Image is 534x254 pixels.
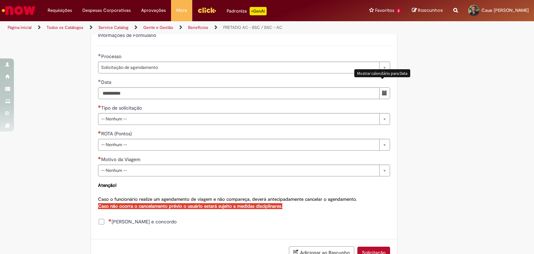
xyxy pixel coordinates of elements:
span: Despesas Corporativas [82,7,131,14]
span: -- Nenhum -- [101,165,376,176]
span: ROTA (Pontos) [101,130,133,137]
span: Necessários [98,157,101,159]
span: Rascunhos [418,7,443,14]
ul: Trilhas de página [5,21,351,34]
span: -- Nenhum -- [101,113,376,125]
span: Solicitação de agendamento [101,62,376,73]
div: Mostrar calendário para Data [354,69,410,77]
div: Padroniza [227,7,267,15]
span: Requisições [48,7,72,14]
strong: Caso não ocorra o cancelamento prévio o usuário estará sujeito a medidas disciplinares. [98,203,282,209]
span: Caso o funcionário realize um agendamento de viagem e não compareça, deverá antecipadamente cance... [98,182,357,209]
span: Motivo da Viagem [101,156,142,162]
a: Benefícios [188,25,208,30]
a: Service Catalog [98,25,128,30]
span: Aprovações [141,7,166,14]
strong: Atenção! [98,182,116,188]
p: +GenAi [250,7,267,15]
span: Necessários [98,131,101,134]
span: Tipo de solicitação [101,105,143,111]
input: Data 07 October 2025 Tuesday [98,87,380,99]
span: -- Nenhum -- [101,139,376,150]
span: Obrigatório Preenchido [98,79,101,82]
label: Informações de Formulário [98,32,156,38]
a: Todos os Catálogos [47,25,83,30]
span: Necessários [108,219,112,222]
img: ServiceNow [1,3,37,17]
span: Obrigatório Preenchido [98,54,101,56]
a: Rascunhos [412,7,443,14]
a: Gente e Gestão [143,25,173,30]
span: Processo [101,53,123,59]
span: Caue [PERSON_NAME] [482,7,529,13]
span: Necessários [98,105,101,108]
img: click_logo_yellow_360x200.png [197,5,216,15]
span: Favoritos [375,7,394,14]
span: 2 [396,8,402,14]
span: Data [101,79,113,85]
a: Página inicial [8,25,32,30]
span: More [176,7,187,14]
button: Mostrar calendário para Data [379,87,390,99]
span: [PERSON_NAME] e concordo [108,218,177,225]
a: FRETADO AC - BSC / BSC – AC [223,25,282,30]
